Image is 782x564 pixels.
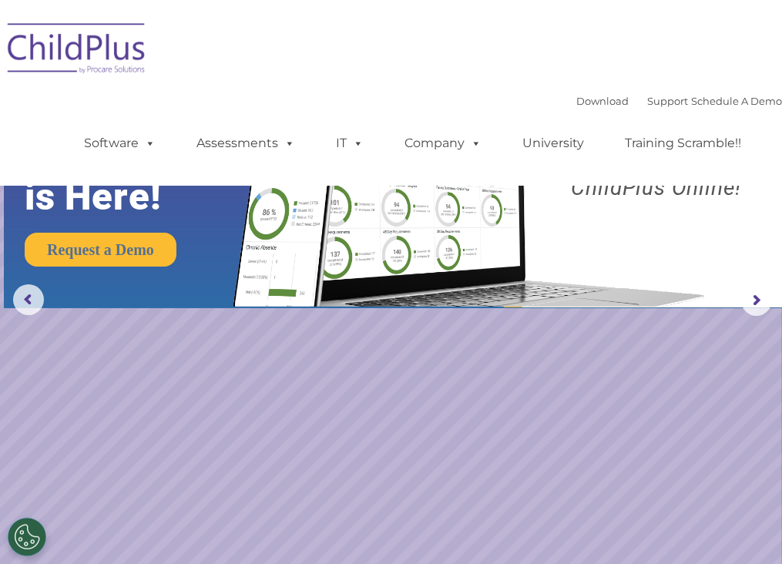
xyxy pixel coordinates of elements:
a: Company [389,128,497,159]
a: Request a Demo [25,233,176,267]
a: University [507,128,599,159]
a: Schedule A Demo [691,95,782,107]
font: | [576,95,782,107]
a: Download [576,95,629,107]
a: Training Scramble!! [609,128,757,159]
a: Software [69,128,171,159]
button: Cookies Settings [8,518,46,556]
rs-layer: Boost your productivity and streamline your success in ChildPlus Online! [540,98,772,198]
a: Support [647,95,688,107]
a: IT [321,128,379,159]
a: Assessments [181,128,310,159]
